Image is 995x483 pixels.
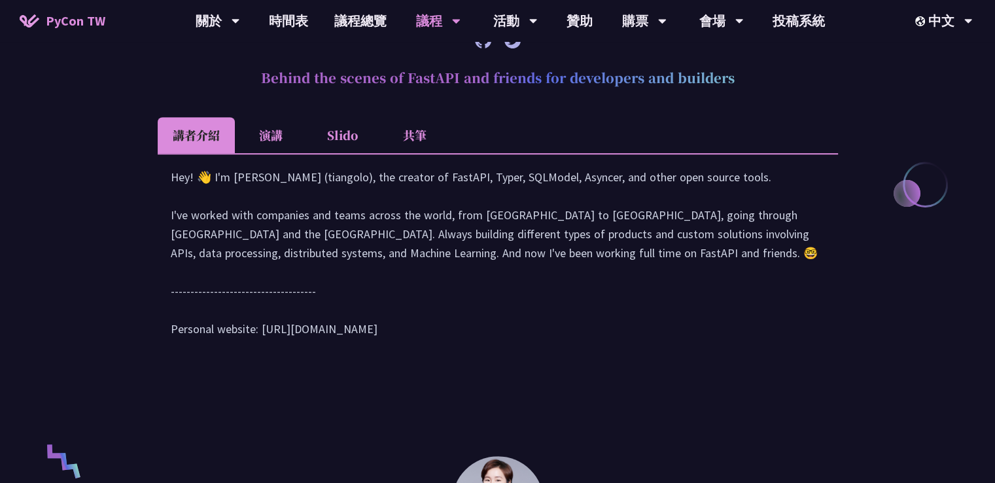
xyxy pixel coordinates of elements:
[171,168,825,351] div: Hey! 👋 I'm [PERSON_NAME] (tiangolo), the creator of FastAPI, Typer, SQLModel, Asyncer, and other ...
[20,14,39,27] img: Home icon of PyCon TW 2025
[379,117,451,153] li: 共筆
[158,117,235,153] li: 講者介紹
[46,11,105,31] span: PyCon TW
[915,16,928,26] img: Locale Icon
[158,58,838,98] h2: Behind the scenes of FastAPI and friends for developers and builders
[235,117,307,153] li: 演講
[7,5,118,37] a: PyCon TW
[307,117,379,153] li: Slido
